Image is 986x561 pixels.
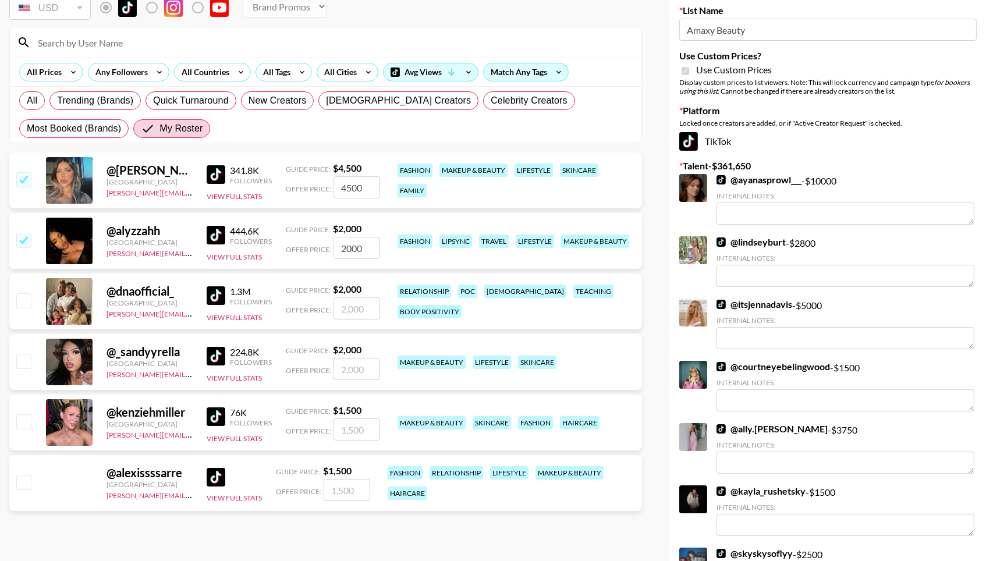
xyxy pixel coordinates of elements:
[473,416,511,429] div: skincare
[560,416,600,429] div: haircare
[679,78,977,95] div: Display custom prices to list viewers. Note: This will lock currency and campaign type . Cannot b...
[88,63,150,81] div: Any Followers
[107,307,279,318] a: [PERSON_NAME][EMAIL_ADDRESS][DOMAIN_NAME]
[324,479,370,501] input: 1,500
[334,418,380,441] input: 1,500
[230,165,272,176] div: 341.8K
[334,297,380,319] input: 2,000
[333,162,361,173] strong: $ 4,500
[286,366,331,375] span: Offer Price:
[207,434,262,443] button: View Full Stats
[388,466,423,480] div: fashion
[107,223,193,238] div: @ alyzzahh
[207,253,262,261] button: View Full Stats
[256,63,293,81] div: All Tags
[717,423,974,474] div: - $ 3750
[107,489,279,500] a: [PERSON_NAME][EMAIL_ADDRESS][DOMAIN_NAME]
[107,177,193,186] div: [GEOGRAPHIC_DATA]
[230,358,272,367] div: Followers
[679,160,977,172] label: Talent - $ 361,650
[249,94,307,108] span: New Creators
[398,184,427,197] div: family
[107,466,193,480] div: @ alexissssarre
[107,186,279,197] a: [PERSON_NAME][EMAIL_ADDRESS][DOMAIN_NAME]
[107,420,193,428] div: [GEOGRAPHIC_DATA]
[516,235,554,248] div: lifestyle
[286,225,331,234] span: Guide Price:
[717,299,974,349] div: - $ 5000
[20,63,64,81] div: All Prices
[515,164,553,177] div: lifestyle
[207,226,225,244] img: TikTok
[107,247,279,258] a: [PERSON_NAME][EMAIL_ADDRESS][DOMAIN_NAME]
[333,404,361,416] strong: $ 1,500
[27,94,37,108] span: All
[679,119,977,127] div: Locked once creators are added, or if "Active Creator Request" is checked.
[286,286,331,294] span: Guide Price:
[57,94,133,108] span: Trending (Brands)
[398,416,466,429] div: makeup & beauty
[484,63,568,81] div: Match Any Tags
[334,176,380,198] input: 4,500
[286,245,331,254] span: Offer Price:
[430,466,483,480] div: relationship
[276,467,321,476] span: Guide Price:
[717,361,830,372] a: @courtneyebelingwood
[286,165,331,173] span: Guide Price:
[479,235,509,248] div: travel
[107,299,193,307] div: [GEOGRAPHIC_DATA]
[207,407,225,426] img: TikTok
[398,305,462,318] div: body positivity
[439,235,472,248] div: lipsync
[207,165,225,184] img: TikTok
[561,235,629,248] div: makeup & beauty
[286,306,331,314] span: Offer Price:
[518,416,553,429] div: fashion
[717,503,974,512] div: Internal Notes:
[717,300,726,309] img: TikTok
[398,235,432,248] div: fashion
[439,164,508,177] div: makeup & beauty
[107,428,279,439] a: [PERSON_NAME][EMAIL_ADDRESS][DOMAIN_NAME]
[388,487,427,500] div: haircare
[679,78,970,95] em: for bookers using this list
[286,184,331,193] span: Offer Price:
[107,359,193,368] div: [GEOGRAPHIC_DATA]
[717,361,974,411] div: - $ 1500
[717,174,974,225] div: - $ 10000
[107,163,193,177] div: @ [PERSON_NAME]
[31,33,634,52] input: Search by User Name
[230,176,272,185] div: Followers
[276,487,321,496] span: Offer Price:
[230,346,272,358] div: 224.8K
[717,549,726,558] img: TikTok
[207,468,225,487] img: TikTok
[717,423,828,435] a: @ally.[PERSON_NAME]
[717,299,792,310] a: @itsjennadavis
[230,418,272,427] div: Followers
[286,346,331,355] span: Guide Price:
[230,225,272,237] div: 444.6K
[679,132,977,151] div: TikTok
[175,63,232,81] div: All Countries
[490,466,529,480] div: lifestyle
[107,405,193,420] div: @ kenziehmiller
[717,174,801,186] a: @ayanasprowl___
[27,122,121,136] span: Most Booked (Brands)
[717,236,786,248] a: @lindseyburt
[384,63,478,81] div: Avg Views
[317,63,359,81] div: All Cities
[326,94,471,108] span: [DEMOGRAPHIC_DATA] Creators
[107,368,279,379] a: [PERSON_NAME][EMAIL_ADDRESS][DOMAIN_NAME]
[207,347,225,365] img: TikTok
[717,362,726,371] img: TikTok
[491,94,568,108] span: Celebrity Creators
[717,236,974,287] div: - $ 2800
[334,237,380,259] input: 2,000
[717,316,974,325] div: Internal Notes:
[696,64,772,76] span: Use Custom Prices
[679,5,977,16] label: List Name
[286,407,331,416] span: Guide Price:
[230,237,272,246] div: Followers
[717,378,974,387] div: Internal Notes:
